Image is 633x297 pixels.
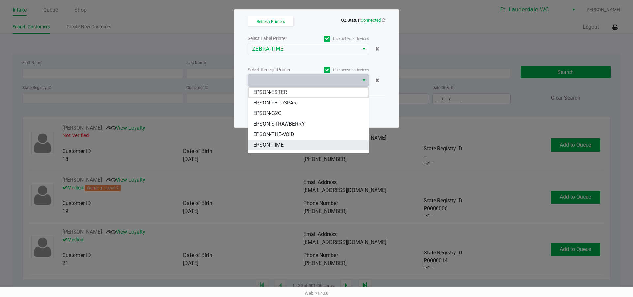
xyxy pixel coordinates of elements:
span: EPSON-FELDSPAR [253,99,297,107]
label: Use network devices [308,36,369,42]
span: EPSON-THE-VOID [253,131,294,138]
span: EPSON-TURBO [253,152,288,160]
span: Connected [361,18,381,23]
span: Web: v1.40.0 [305,291,328,296]
button: Select [359,43,369,55]
button: Refresh Printers [248,16,294,27]
span: EPSON-ESTER [253,88,287,96]
div: Select Label Printer [248,35,308,42]
label: Use network devices [308,67,369,73]
button: Select [359,74,369,86]
span: EPSON-G2G [253,109,282,117]
span: Refresh Printers [257,19,285,24]
span: EPSON-STRAWBERRY [253,120,305,128]
span: QZ Status: [341,18,385,23]
span: EPSON-TIME [253,141,284,149]
div: Select Receipt Printer [248,66,308,73]
span: ZEBRA-TIME [252,45,355,53]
